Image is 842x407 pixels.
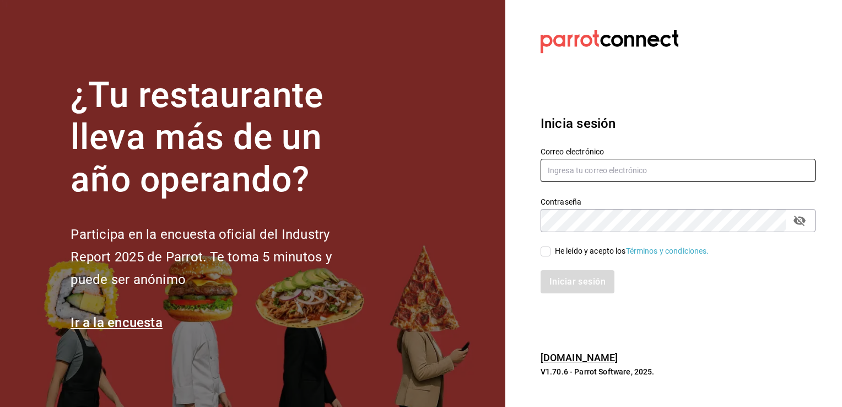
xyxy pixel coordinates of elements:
[71,74,368,201] h1: ¿Tu restaurante lleva más de un año operando?
[541,114,816,133] h3: Inicia sesión
[71,315,163,330] a: Ir a la encuesta
[790,211,809,230] button: passwordField
[541,366,816,377] p: V1.70.6 - Parrot Software, 2025.
[541,159,816,182] input: Ingresa tu correo electrónico
[71,223,368,291] h2: Participa en la encuesta oficial del Industry Report 2025 de Parrot. Te toma 5 minutos y puede se...
[541,352,618,363] a: [DOMAIN_NAME]
[541,197,816,205] label: Contraseña
[626,247,709,255] a: Términos y condiciones.
[541,147,816,155] label: Correo electrónico
[555,245,709,257] div: He leído y acepto los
